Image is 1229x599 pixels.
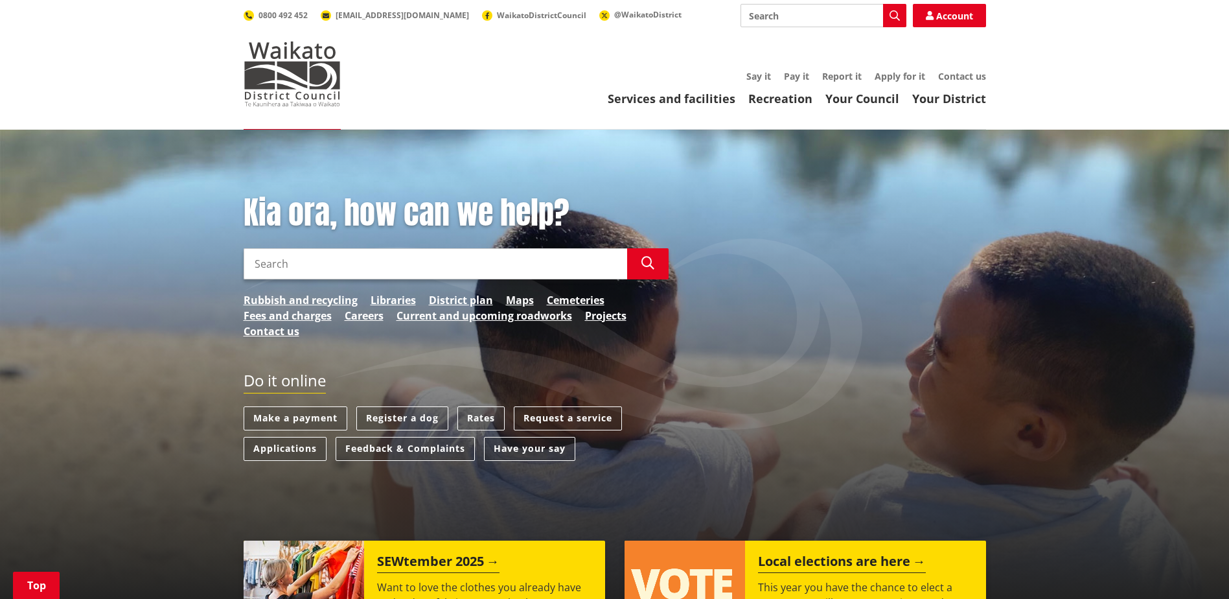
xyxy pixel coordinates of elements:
[244,194,669,232] h1: Kia ora, how can we help?
[321,10,469,21] a: [EMAIL_ADDRESS][DOMAIN_NAME]
[244,406,347,430] a: Make a payment
[748,91,812,106] a: Recreation
[784,70,809,82] a: Pay it
[614,9,682,20] span: @WaikatoDistrict
[244,371,326,394] h2: Do it online
[506,292,534,308] a: Maps
[741,4,906,27] input: Search input
[244,308,332,323] a: Fees and charges
[258,10,308,21] span: 0800 492 452
[429,292,493,308] a: District plan
[938,70,986,82] a: Contact us
[875,70,925,82] a: Apply for it
[746,70,771,82] a: Say it
[608,91,735,106] a: Services and facilities
[912,91,986,106] a: Your District
[244,10,308,21] a: 0800 492 452
[244,323,299,339] a: Contact us
[758,554,926,573] h2: Local elections are here
[356,406,448,430] a: Register a dog
[547,292,604,308] a: Cemeteries
[514,406,622,430] a: Request a service
[825,91,899,106] a: Your Council
[336,10,469,21] span: [EMAIL_ADDRESS][DOMAIN_NAME]
[244,437,327,461] a: Applications
[482,10,586,21] a: WaikatoDistrictCouncil
[913,4,986,27] a: Account
[345,308,384,323] a: Careers
[599,9,682,20] a: @WaikatoDistrict
[497,10,586,21] span: WaikatoDistrictCouncil
[457,406,505,430] a: Rates
[371,292,416,308] a: Libraries
[377,554,500,573] h2: SEWtember 2025
[244,41,341,106] img: Waikato District Council - Te Kaunihera aa Takiwaa o Waikato
[244,292,358,308] a: Rubbish and recycling
[396,308,572,323] a: Current and upcoming roadworks
[13,572,60,599] a: Top
[244,248,627,279] input: Search input
[822,70,862,82] a: Report it
[484,437,575,461] a: Have your say
[585,308,626,323] a: Projects
[336,437,475,461] a: Feedback & Complaints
